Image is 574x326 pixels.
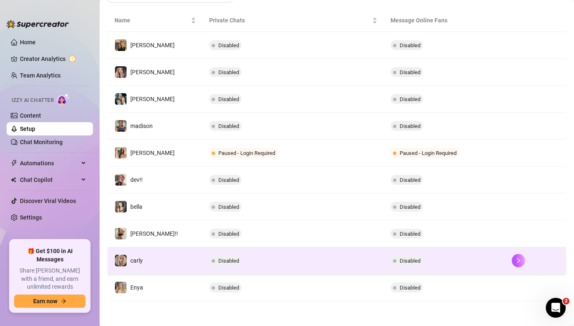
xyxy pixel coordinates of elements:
[515,258,521,263] span: right
[115,66,127,78] img: tatum
[218,150,275,156] span: Paused - Login Required
[130,203,142,210] span: bella
[12,97,54,104] span: Izzy AI Chatter
[400,96,420,102] span: Disabled
[115,174,127,186] img: dev!!
[20,39,36,46] a: Home
[57,93,70,105] img: AI Chatter
[130,257,143,264] span: carly
[209,16,371,25] span: Private Chats
[115,201,127,213] img: bella
[563,298,569,304] span: 2
[400,69,420,75] span: Disabled
[130,69,175,75] span: [PERSON_NAME]
[218,69,239,75] span: Disabled
[400,258,420,264] span: Disabled
[115,282,127,293] img: Enya
[130,96,175,102] span: [PERSON_NAME]
[218,258,239,264] span: Disabled
[7,20,69,28] img: logo-BBDzfeDw.svg
[218,96,239,102] span: Disabled
[20,52,86,65] a: Creator Analytics exclamation-circle
[400,285,420,291] span: Disabled
[203,9,384,32] th: Private Chats
[512,254,525,267] button: right
[218,177,239,183] span: Disabled
[33,298,57,304] span: Earn now
[14,295,85,308] button: Earn nowarrow-right
[20,173,79,186] span: Chat Copilot
[400,177,420,183] span: Disabled
[20,112,41,119] a: Content
[11,177,16,183] img: Chat Copilot
[218,123,239,129] span: Disabled
[130,123,153,129] span: madison
[218,231,239,237] span: Disabled
[20,126,35,132] a: Setup
[115,120,127,132] img: madison
[108,9,203,32] th: Name
[11,160,17,167] span: thunderbolt
[115,16,189,25] span: Name
[20,214,42,221] a: Settings
[400,123,420,129] span: Disabled
[400,204,420,210] span: Disabled
[20,157,79,170] span: Automations
[14,267,85,291] span: Share [PERSON_NAME] with a friend, and earn unlimited rewards
[115,93,127,105] img: Emma
[20,198,76,204] a: Discover Viral Videos
[20,72,61,79] a: Team Analytics
[130,42,175,48] span: [PERSON_NAME]
[20,139,63,145] a: Chat Monitoring
[14,247,85,263] span: 🎁 Get $100 in AI Messages
[400,150,457,156] span: Paused - Login Required
[218,42,239,48] span: Disabled
[546,298,566,318] iframe: Intercom live chat
[400,231,420,237] span: Disabled
[115,255,127,266] img: carly
[115,228,127,239] img: chloe!!
[130,284,143,291] span: Enya
[400,42,420,48] span: Disabled
[130,230,178,237] span: [PERSON_NAME]!!
[384,9,505,32] th: Message Online Fans
[218,204,239,210] span: Disabled
[130,176,143,183] span: dev!!
[218,285,239,291] span: Disabled
[61,298,66,304] span: arrow-right
[115,39,127,51] img: kendall
[130,150,175,156] span: [PERSON_NAME]
[115,147,127,159] img: fiona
